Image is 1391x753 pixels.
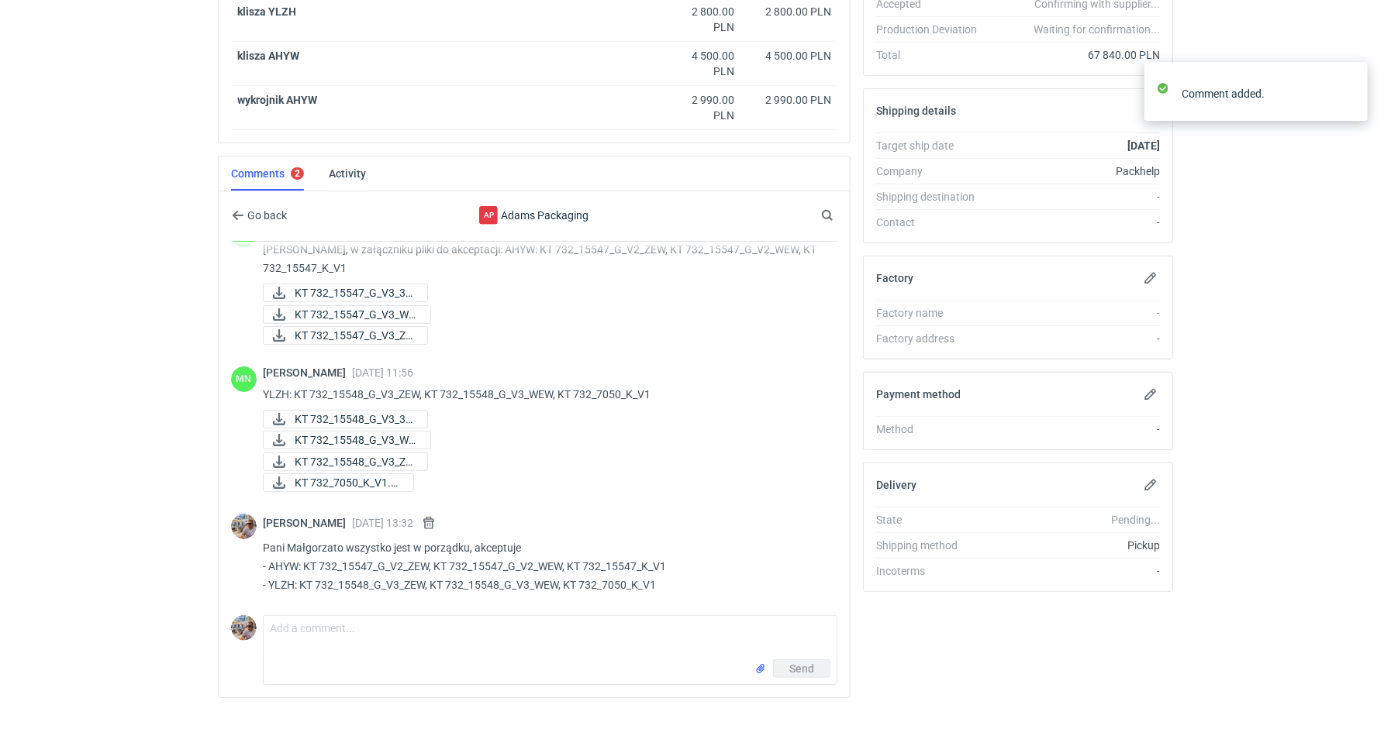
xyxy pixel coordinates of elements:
div: 2 800.00 PLN [747,4,831,19]
div: Target ship date [876,138,989,153]
a: Activity [329,156,366,191]
div: - [989,305,1160,321]
div: Packhelp [989,163,1160,179]
div: Pickup [989,538,1160,553]
span: Go back [244,210,287,221]
strong: wykrojnik AHYW [237,94,317,106]
a: KT 732_15548_G_V3_ZE... [263,452,428,471]
button: Go back [231,206,288,225]
div: Shipping destination [876,189,989,205]
button: Edit delivery details [1141,476,1160,494]
div: - [989,421,1160,437]
a: Comments2 [231,156,304,191]
span: KT 732_15547_G_V3_ZE... [295,327,415,344]
div: Adams Packaging [479,206,498,225]
figcaption: AP [479,206,498,225]
div: 67 840.00 PLN [989,47,1160,63]
strong: [DATE] [1127,139,1160,152]
span: [DATE] 11:56 [352,366,413,379]
h2: Factory [876,272,913,284]
span: [DATE] 13:32 [352,517,413,529]
strong: klisza YLZH [237,5,296,18]
img: Michał Palasek [231,514,257,539]
div: 4 500.00 PLN [669,48,734,79]
div: Method [876,421,989,437]
span: KT 732_15548_G_V3_3D... [295,411,415,428]
div: 2 990.00 PLN [669,92,734,123]
h2: Delivery [876,479,916,491]
div: Shipping method [876,538,989,553]
img: Michał Palasek [231,615,257,641]
span: KT 732_15547_G_V3_3D... [295,284,415,301]
span: Send [789,663,814,674]
div: Total [876,47,989,63]
button: Send [773,659,830,678]
div: Production Deviation [876,22,989,37]
div: Factory address [876,331,989,346]
button: Edit payment method [1141,385,1160,404]
div: State [876,512,989,528]
p: [PERSON_NAME], w załączniku pliki do akceptacji: AHYW: KT 732_15547_G_V2_ZEW, KT 732_15547_G_V2_W... [263,240,825,277]
div: KT 732_15548_G_V3_WEW.pdf [263,431,418,449]
span: [PERSON_NAME] [263,366,352,379]
h2: Payment method [876,388,961,401]
div: Contact [876,215,989,230]
figcaption: MN [231,366,257,392]
span: [PERSON_NAME] [263,517,352,529]
div: 4 500.00 PLN [747,48,831,64]
div: 2 [295,168,300,179]
a: KT 732_15547_G_V3_WE... [263,305,431,324]
div: Company [876,163,989,179]
button: close [1344,85,1355,101]
div: Adams Packaging [407,206,661,225]
div: - [989,189,1160,205]
div: Małgorzata Nowotna [231,366,257,392]
p: Pani Małgorzato wszystko jest w porządku, akceptuje - AHYW: KT 732_15547_G_V2_ZEW, KT 732_15547_G... [263,538,825,594]
a: KT 732_15548_G_V3_3D... [263,410,428,428]
div: KT 732_15547_G_V3_3D.JPG [263,284,418,302]
div: Incoterms [876,563,989,579]
em: Pending... [1111,514,1160,526]
p: YLZH: KT 732_15548_G_V3_ZEW, KT 732_15548_G_V3_WEW, KT 732_7050_K_V1 [263,385,825,404]
a: KT 732_15547_G_V3_3D... [263,284,428,302]
div: KT 732_15547_G_V3_ZEW.pdf [263,326,418,345]
div: KT 732_15548_G_V3_3D.JPG [263,410,418,428]
span: KT 732_15548_G_V3_WE... [295,432,418,449]
strong: klisza AHYW [237,50,299,62]
a: KT 732_15548_G_V3_WE... [263,431,431,449]
button: Edit factory details [1141,269,1160,287]
div: KT 732_15548_G_V3_ZEW.pdf [263,452,418,471]
span: KT 732_15547_G_V3_WE... [295,306,418,323]
div: - [989,563,1160,579]
em: Waiting for confirmation... [1034,22,1160,37]
div: - [989,215,1160,230]
h2: Shipping details [876,105,956,117]
div: Factory name [876,305,989,321]
div: KT 732_15547_G_V3_WEW.pdf [263,305,418,324]
span: KT 732_7050_K_V1.pdf [295,474,401,491]
input: Search [818,206,868,225]
div: 2 800.00 PLN [669,4,734,35]
a: KT 732_7050_K_V1.pdf [263,473,414,492]
div: - [989,331,1160,346]
span: KT 732_15548_G_V3_ZE... [295,453,415,470]
div: Comment added. [1182,86,1344,101]
div: 2 990.00 PLN [747,92,831,108]
a: KT 732_15547_G_V3_ZE... [263,326,428,345]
